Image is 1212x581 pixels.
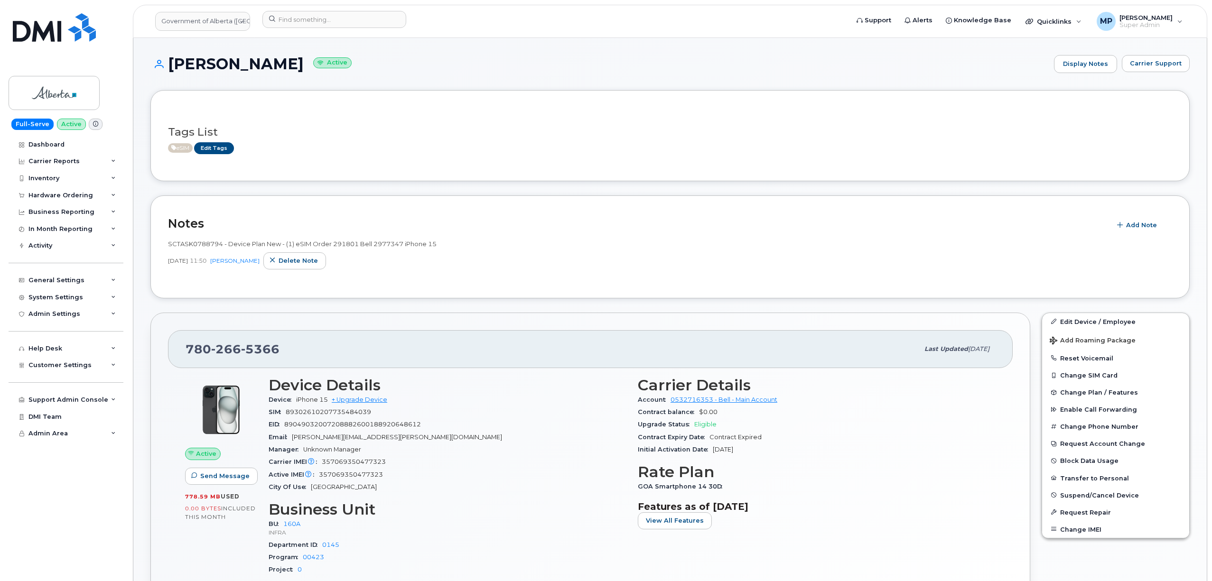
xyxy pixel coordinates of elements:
span: Suspend/Cancel Device [1060,491,1139,498]
span: [DATE] [968,345,989,352]
h3: Device Details [269,377,626,394]
h3: Tags List [168,126,1172,138]
span: Add Note [1126,221,1157,230]
span: 780 [186,342,280,356]
span: Account [638,396,671,403]
span: Project [269,566,298,573]
span: Active [196,449,216,458]
p: INFRA [269,528,626,536]
a: 0532716353 - Bell - Main Account [671,396,777,403]
a: 0145 [322,541,339,548]
button: Send Message [185,468,258,485]
span: 11:50 [190,257,206,265]
span: Unknown Manager [303,446,361,453]
span: 89049032007208882600188920648612 [284,421,421,428]
span: [GEOGRAPHIC_DATA] [311,483,377,490]
span: iPhone 15 [296,396,328,403]
button: Suspend/Cancel Device [1042,487,1189,504]
button: Change IMEI [1042,521,1189,538]
span: Device [269,396,296,403]
span: used [221,493,240,500]
h1: [PERSON_NAME] [150,55,1049,72]
a: Edit Tags [194,142,234,154]
span: Eligible [694,421,717,428]
span: Enable Call Forwarding [1060,406,1137,413]
button: Enable Call Forwarding [1042,401,1189,418]
span: [DATE] [168,257,188,265]
button: Change Phone Number [1042,418,1189,435]
span: EID [269,421,284,428]
span: SCTASK0788794 - Device Plan New - (1) eSIM Order 291801 Bell 2977347 iPhone 15 [168,240,437,248]
a: Display Notes [1054,55,1117,73]
button: Request Repair [1042,504,1189,521]
span: BU [269,520,283,527]
h3: Features as of [DATE] [638,501,996,512]
span: Manager [269,446,303,453]
span: Last updated [924,345,968,352]
a: 00423 [303,553,324,561]
span: Email [269,433,292,441]
span: GOA Smartphone 14 30D [638,483,727,490]
button: Delete note [263,252,326,269]
span: Send Message [200,471,250,480]
span: $0.00 [699,408,718,415]
button: Change SIM Card [1042,367,1189,384]
span: Contract Expiry Date [638,433,709,441]
span: 89302610207735484039 [286,408,371,415]
button: View All Features [638,512,712,529]
button: Reset Voicemail [1042,350,1189,367]
span: 357069350477323 [322,458,386,465]
small: Active [313,57,352,68]
button: Carrier Support [1122,55,1190,72]
img: iPhone_15_Black.png [193,381,250,438]
button: Block Data Usage [1042,452,1189,469]
h3: Carrier Details [638,377,996,394]
span: 266 [211,342,241,356]
span: Active [168,143,193,153]
span: Contract balance [638,408,699,415]
span: [DATE] [713,446,733,453]
a: Edit Device / Employee [1042,313,1189,330]
span: Carrier IMEI [269,458,322,465]
span: View All Features [646,516,704,525]
button: Change Plan / Features [1042,384,1189,401]
span: Contract Expired [709,433,762,441]
span: included this month [185,505,256,520]
a: [PERSON_NAME] [210,257,260,264]
span: SIM [269,408,286,415]
button: Request Account Change [1042,435,1189,452]
span: Delete note [279,256,318,265]
button: Transfer to Personal [1042,470,1189,487]
h3: Rate Plan [638,463,996,480]
span: [PERSON_NAME][EMAIL_ADDRESS][PERSON_NAME][DOMAIN_NAME] [292,433,502,441]
span: Change Plan / Features [1060,389,1138,396]
a: 160A [283,520,300,527]
a: + Upgrade Device [332,396,387,403]
span: City Of Use [269,483,311,490]
a: 0 [298,566,302,573]
h3: Business Unit [269,501,626,518]
span: Initial Activation Date [638,446,713,453]
span: 0.00 Bytes [185,505,221,512]
span: 5366 [241,342,280,356]
span: 357069350477323 [319,471,383,478]
span: Carrier Support [1130,59,1182,68]
span: 778.59 MB [185,493,221,500]
span: Active IMEI [269,471,319,478]
button: Add Roaming Package [1042,330,1189,350]
span: Upgrade Status [638,421,694,428]
button: Add Note [1111,217,1165,234]
span: Program [269,553,303,561]
span: Department ID [269,541,322,548]
span: Add Roaming Package [1050,337,1136,346]
h2: Notes [168,216,1106,231]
